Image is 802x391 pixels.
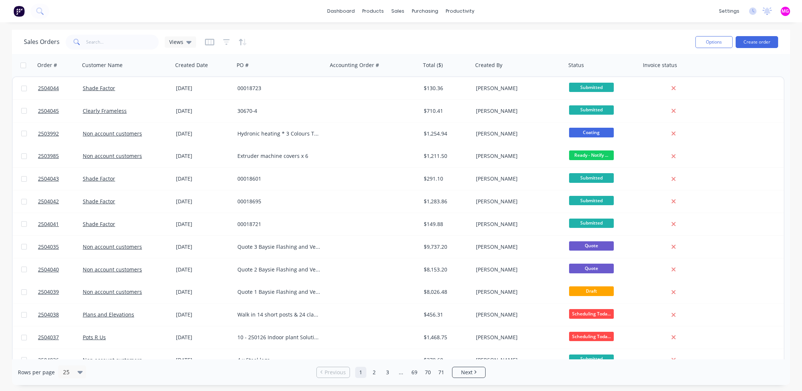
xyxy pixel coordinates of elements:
[83,130,142,137] a: Non account customers
[569,150,614,160] span: Ready - Notify ...
[237,243,320,251] div: Quote 3 Baysie Flashing and Ventilation
[475,61,502,69] div: Created By
[38,266,59,273] span: 2504040
[325,369,346,376] span: Previous
[38,77,83,99] a: 2504044
[569,105,614,115] span: Submitted
[38,303,83,326] a: 2504038
[237,152,320,160] div: Extruder machine covers x 6
[569,241,614,251] span: Quote
[395,367,407,378] a: Jump forward
[83,243,142,250] a: Non account customers
[382,367,393,378] a: Page 3
[237,198,320,205] div: 00018695
[38,85,59,92] span: 2504044
[369,367,380,378] a: Page 2
[83,266,142,273] a: Non account customers
[83,85,115,92] a: Shade Factor
[237,288,320,296] div: Quote 1 Baysie Flashing and Ventilation
[424,85,468,92] div: $130.36
[452,369,485,376] a: Next page
[176,243,231,251] div: [DATE]
[38,349,83,371] a: 2504036
[317,369,350,376] a: Previous page
[176,311,231,318] div: [DATE]
[424,175,468,182] div: $291.10
[476,356,559,364] div: [PERSON_NAME]
[176,334,231,341] div: [DATE]
[424,220,468,228] div: $149.88
[569,355,614,364] span: Submitted
[476,288,559,296] div: [PERSON_NAME]
[476,334,559,341] div: [PERSON_NAME]
[237,130,320,137] div: Hydronic heating * 3 Colours Top coat only
[83,152,142,159] a: Non account customers
[424,311,468,318] div: $456.31
[38,334,59,341] span: 2504037
[424,107,468,115] div: $710.41
[13,6,25,17] img: Factory
[782,8,789,15] span: MG
[83,356,142,363] a: Non account customers
[355,367,366,378] a: Page 1 is your current page
[237,85,320,92] div: 00018723
[237,175,320,182] div: 00018601
[83,288,142,295] a: Non account customers
[38,168,83,190] a: 2504043
[476,220,559,228] div: [PERSON_NAME]
[424,356,468,364] div: $378.60
[436,367,447,378] a: Page 71
[176,266,231,273] div: [DATE]
[569,264,614,273] span: Quote
[424,198,468,205] div: $1,283.86
[423,61,443,69] div: Total ($)
[176,85,231,92] div: [DATE]
[422,367,433,378] a: Page 70
[38,258,83,281] a: 2504040
[388,6,408,17] div: sales
[408,6,442,17] div: purchasing
[83,107,127,114] a: Clearly Frameless
[461,369,473,376] span: Next
[237,311,320,318] div: Walk in 14 short posts & 24 clamps
[569,196,614,205] span: Submitted
[176,288,231,296] div: [DATE]
[83,198,115,205] a: Shade Factor
[82,61,123,69] div: Customer Name
[424,266,468,273] div: $8,153.20
[237,107,320,115] div: 30670-4
[476,311,559,318] div: [PERSON_NAME]
[569,128,614,137] span: Coating
[83,311,134,318] a: Plans and Elevations
[38,220,59,228] span: 2504041
[38,326,83,349] a: 2504037
[442,6,479,17] div: productivity
[38,190,83,213] a: 2504042
[176,130,231,137] div: [DATE]
[476,243,559,251] div: [PERSON_NAME]
[424,288,468,296] div: $8,026.48
[38,123,83,145] a: 2503992
[38,100,83,122] a: 2504045
[38,243,59,251] span: 2504035
[38,311,59,318] span: 2504038
[38,130,59,137] span: 2503992
[38,175,59,182] span: 2504043
[237,61,249,69] div: PO #
[476,198,559,205] div: [PERSON_NAME]
[38,107,59,115] span: 2504045
[237,334,320,341] div: 10 - 250126 Indoor plant Solutions
[38,152,59,160] span: 2503985
[569,309,614,318] span: Scheduling Toda...
[237,356,320,364] div: 4 x Steel legs
[237,220,320,228] div: 00018721
[38,356,59,364] span: 2504036
[569,286,614,296] span: Draft
[424,152,468,160] div: $1,211.50
[476,175,559,182] div: [PERSON_NAME]
[569,83,614,92] span: Submitted
[24,38,60,45] h1: Sales Orders
[476,107,559,115] div: [PERSON_NAME]
[176,356,231,364] div: [DATE]
[736,36,778,48] button: Create order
